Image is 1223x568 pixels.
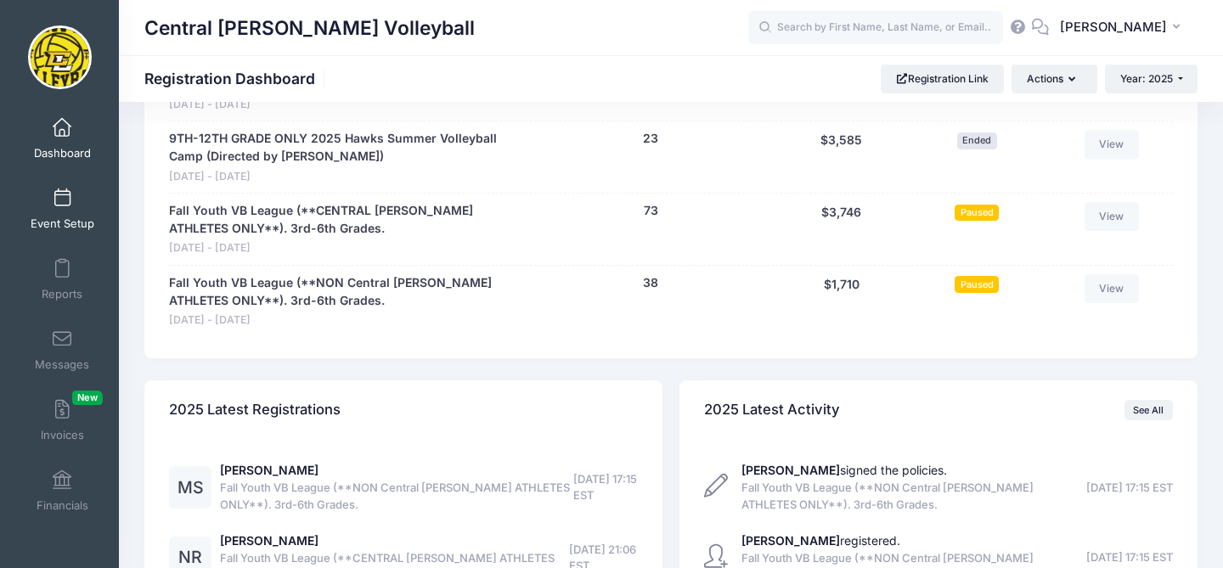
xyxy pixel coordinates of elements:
[28,25,92,89] img: Central Lee Volleyball
[1086,549,1173,566] span: [DATE] 17:15 EST
[741,533,840,548] strong: [PERSON_NAME]
[22,250,103,309] a: Reports
[22,109,103,168] a: Dashboard
[741,480,1080,513] span: Fall Youth VB League (**NON Central [PERSON_NAME] ATHLETES ONLY**). 3rd-6th Grades.
[955,205,999,221] span: Paused
[169,97,522,113] span: [DATE] - [DATE]
[741,463,947,477] a: [PERSON_NAME]signed the policies.
[144,70,330,87] h1: Registration Dashboard
[169,386,341,435] h4: 2025 Latest Registrations
[169,169,522,185] span: [DATE] - [DATE]
[72,391,103,405] span: New
[169,312,522,329] span: [DATE] - [DATE]
[741,533,900,548] a: [PERSON_NAME]registered.
[1060,18,1167,37] span: [PERSON_NAME]
[1012,65,1096,93] button: Actions
[643,130,658,148] button: 23
[1085,274,1139,303] a: View
[34,146,91,160] span: Dashboard
[42,287,82,301] span: Reports
[573,471,638,504] span: [DATE] 17:15 EST
[22,320,103,380] a: Messages
[957,132,997,149] span: Ended
[1049,8,1198,48] button: [PERSON_NAME]
[169,130,522,166] a: 9TH-12TH GRADE ONLY 2025 Hawks Summer Volleyball Camp (Directed by [PERSON_NAME])
[169,481,211,496] a: MS
[1086,480,1173,497] span: [DATE] 17:15 EST
[169,240,522,256] span: [DATE] - [DATE]
[644,202,658,220] button: 73
[748,11,1003,45] input: Search by First Name, Last Name, or Email...
[22,179,103,239] a: Event Setup
[169,202,522,238] a: Fall Youth VB League (**CENTRAL [PERSON_NAME] ATHLETES ONLY**). 3rd-6th Grades.
[37,498,88,513] span: Financials
[220,533,318,548] a: [PERSON_NAME]
[881,65,1004,93] a: Registration Link
[643,274,658,292] button: 38
[704,386,840,435] h4: 2025 Latest Activity
[771,202,911,256] div: $3,746
[1085,202,1139,231] a: View
[169,551,211,565] a: NR
[41,428,84,442] span: Invoices
[1085,130,1139,159] a: View
[35,357,89,372] span: Messages
[1120,72,1173,85] span: Year: 2025
[771,274,911,329] div: $1,710
[22,461,103,520] a: Financials
[169,466,211,509] div: MS
[220,463,318,477] a: [PERSON_NAME]
[1105,65,1198,93] button: Year: 2025
[22,391,103,450] a: InvoicesNew
[169,274,522,310] a: Fall Youth VB League (**NON Central [PERSON_NAME] ATHLETES ONLY**). 3rd-6th Grades.
[955,276,999,292] span: Paused
[144,8,475,48] h1: Central [PERSON_NAME] Volleyball
[220,480,573,513] span: Fall Youth VB League (**NON Central [PERSON_NAME] ATHLETES ONLY**). 3rd-6th Grades.
[771,130,911,184] div: $3,585
[741,463,840,477] strong: [PERSON_NAME]
[31,217,94,231] span: Event Setup
[1124,400,1173,420] a: See All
